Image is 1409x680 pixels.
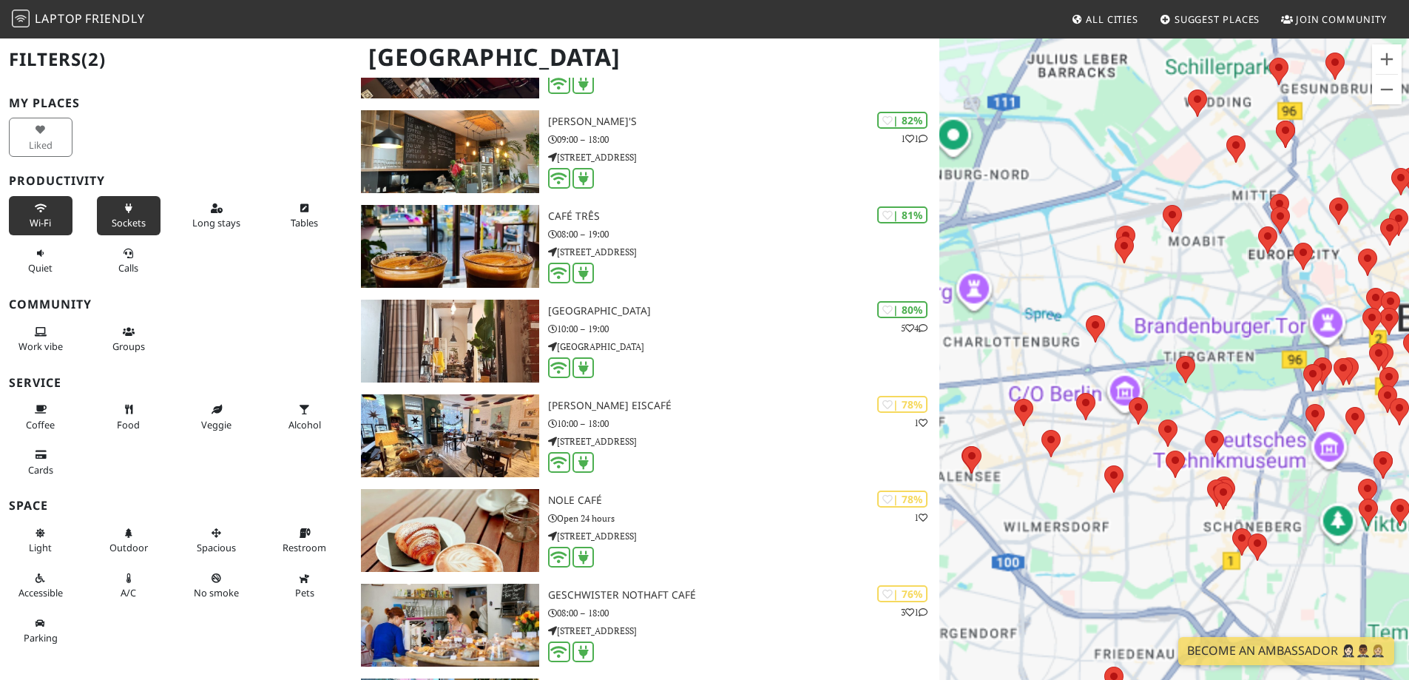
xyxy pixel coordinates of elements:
[1065,6,1144,33] a: All Cities
[185,397,249,437] button: Veggie
[97,241,161,280] button: Calls
[273,566,337,605] button: Pets
[121,586,136,599] span: Air conditioned
[548,529,939,543] p: [STREET_ADDRESS]
[1154,6,1266,33] a: Suggest Places
[273,521,337,560] button: Restroom
[18,586,63,599] span: Accessible
[97,320,161,359] button: Groups
[9,196,72,235] button: Wi-Fi
[9,37,343,82] h2: Filters
[24,631,58,644] span: Parking
[273,196,337,235] button: Tables
[18,340,63,353] span: People working
[914,416,927,430] p: 1
[194,586,239,599] span: Smoke free
[12,10,30,27] img: LaptopFriendly
[548,132,939,147] p: 09:00 – 18:00
[1296,13,1387,26] span: Join Community
[901,321,927,335] p: 5 4
[85,10,144,27] span: Friendly
[288,418,321,431] span: Alcohol
[109,541,148,554] span: Outdoor area
[548,322,939,336] p: 10:00 – 19:00
[352,300,939,383] a: Hallesches Haus | 80% 54 [GEOGRAPHIC_DATA] 10:00 – 19:00 [GEOGRAPHIC_DATA]
[28,463,53,477] span: Credit cards
[352,394,939,477] a: Peggy Bee Eiscafé | 78% 1 [PERSON_NAME] Eiscafé 10:00 – 18:00 [STREET_ADDRESS]
[9,241,72,280] button: Quiet
[12,7,145,33] a: LaptopFriendly LaptopFriendly
[548,150,939,164] p: [STREET_ADDRESS]
[1086,13,1138,26] span: All Cities
[548,417,939,431] p: 10:00 – 18:00
[914,511,927,525] p: 1
[197,541,236,554] span: Spacious
[30,216,51,229] span: Stable Wi-Fi
[877,396,927,413] div: | 78%
[118,261,138,275] span: Video/audio calls
[548,305,939,317] h3: [GEOGRAPHIC_DATA]
[361,394,539,477] img: Peggy Bee Eiscafé
[97,521,161,560] button: Outdoor
[35,10,83,27] span: Laptop
[112,216,146,229] span: Power sockets
[291,216,318,229] span: Work-friendly tables
[548,227,939,241] p: 08:00 – 19:00
[97,397,161,437] button: Food
[901,605,927,619] p: 3 1
[9,499,343,513] h3: Space
[97,566,161,605] button: A/C
[361,300,539,383] img: Hallesches Haus
[192,216,240,229] span: Long stays
[28,261,53,275] span: Quiet
[9,442,72,482] button: Cards
[548,115,939,128] h3: [PERSON_NAME]'s
[357,37,936,78] h1: [GEOGRAPHIC_DATA]
[112,340,145,353] span: Group tables
[9,174,343,188] h3: Productivity
[185,521,249,560] button: Spacious
[877,206,927,223] div: | 81%
[548,606,939,620] p: 08:00 – 18:00
[1175,13,1260,26] span: Suggest Places
[548,589,939,602] h3: Geschwister Nothaft Café
[361,110,539,193] img: Erchy's
[877,491,927,508] div: | 78%
[548,340,939,354] p: [GEOGRAPHIC_DATA]
[117,418,140,431] span: Food
[295,586,314,599] span: Pet friendly
[1372,75,1402,104] button: Zoom out
[201,418,232,431] span: Veggie
[352,489,939,572] a: NoLe Café | 78% 1 NoLe Café Open 24 hours [STREET_ADDRESS]
[548,494,939,507] h3: NoLe Café
[352,584,939,667] a: Geschwister Nothaft Café | 76% 31 Geschwister Nothaft Café 08:00 – 18:00 [STREET_ADDRESS]
[283,541,326,554] span: Restroom
[548,245,939,259] p: [STREET_ADDRESS]
[548,624,939,638] p: [STREET_ADDRESS]
[548,434,939,448] p: [STREET_ADDRESS]
[548,400,939,412] h3: [PERSON_NAME] Eiscafé
[361,205,539,288] img: Café Três
[1275,6,1393,33] a: Join Community
[9,521,72,560] button: Light
[548,511,939,525] p: Open 24 hours
[29,541,52,554] span: Natural light
[9,297,343,312] h3: Community
[877,585,927,602] div: | 76%
[877,301,927,318] div: | 80%
[877,112,927,129] div: | 82%
[81,47,106,71] span: (2)
[185,566,249,605] button: No smoke
[9,611,72,650] button: Parking
[352,110,939,193] a: Erchy's | 82% 11 [PERSON_NAME]'s 09:00 – 18:00 [STREET_ADDRESS]
[9,96,343,110] h3: My Places
[352,205,939,288] a: Café Três | 81% Café Três 08:00 – 19:00 [STREET_ADDRESS]
[548,210,939,223] h3: Café Três
[97,196,161,235] button: Sockets
[9,320,72,359] button: Work vibe
[26,418,55,431] span: Coffee
[361,489,539,572] img: NoLe Café
[9,566,72,605] button: Accessible
[1372,44,1402,74] button: Zoom in
[901,132,927,146] p: 1 1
